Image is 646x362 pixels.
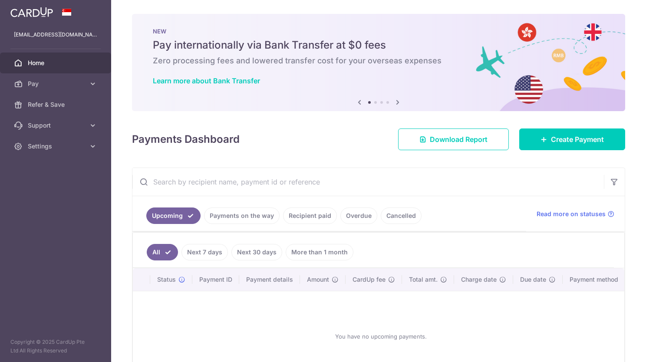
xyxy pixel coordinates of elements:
[10,7,53,17] img: CardUp
[286,244,353,260] a: More than 1 month
[28,142,85,151] span: Settings
[153,28,604,35] p: NEW
[146,207,201,224] a: Upcoming
[307,275,329,284] span: Amount
[537,210,614,218] a: Read more on statuses
[204,207,280,224] a: Payments on the way
[132,132,240,147] h4: Payments Dashboard
[153,76,260,85] a: Learn more about Bank Transfer
[430,134,488,145] span: Download Report
[28,121,85,130] span: Support
[132,168,604,196] input: Search by recipient name, payment id or reference
[153,38,604,52] h5: Pay internationally via Bank Transfer at $0 fees
[239,268,300,291] th: Payment details
[353,275,386,284] span: CardUp fee
[381,207,422,224] a: Cancelled
[147,244,178,260] a: All
[181,244,228,260] a: Next 7 days
[519,128,625,150] a: Create Payment
[461,275,497,284] span: Charge date
[563,268,629,291] th: Payment method
[231,244,282,260] a: Next 30 days
[192,268,239,291] th: Payment ID
[28,100,85,109] span: Refer & Save
[283,207,337,224] a: Recipient paid
[520,275,546,284] span: Due date
[551,134,604,145] span: Create Payment
[28,79,85,88] span: Pay
[14,30,97,39] p: [EMAIL_ADDRESS][DOMAIN_NAME]
[409,275,438,284] span: Total amt.
[157,275,176,284] span: Status
[537,210,606,218] span: Read more on statuses
[340,207,377,224] a: Overdue
[28,59,85,67] span: Home
[398,128,509,150] a: Download Report
[153,56,604,66] h6: Zero processing fees and lowered transfer cost for your overseas expenses
[132,14,625,111] img: Bank transfer banner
